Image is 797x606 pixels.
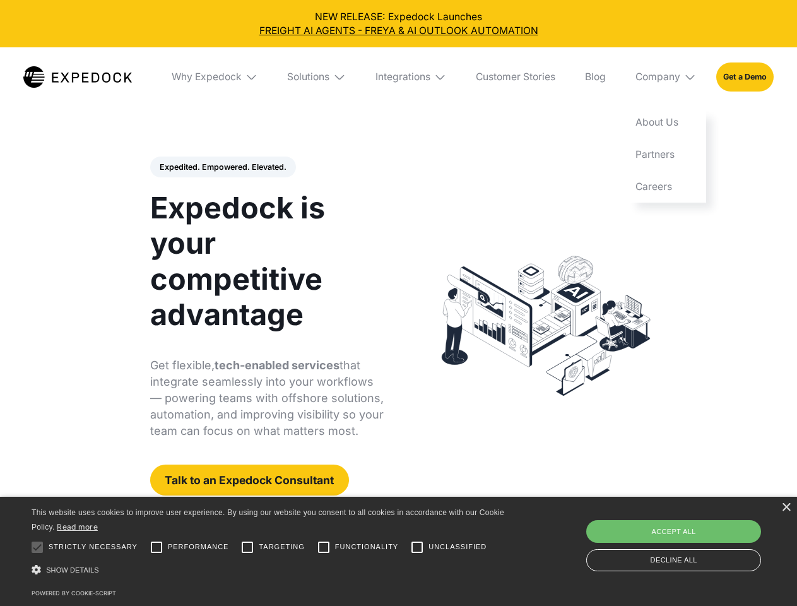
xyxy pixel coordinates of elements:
a: Talk to an Expedock Consultant [150,465,349,496]
span: Functionality [335,542,398,552]
div: Integrations [375,71,430,83]
div: Solutions [278,47,356,107]
div: Integrations [365,47,456,107]
p: Get flexible, that integrate seamlessly into your workflows — powering teams with offshore soluti... [150,357,384,439]
h1: Expedock is your competitive advantage [150,190,384,332]
span: Show details [46,566,99,574]
a: Read more [57,522,98,532]
div: Show details [32,562,509,579]
a: Blog [575,47,615,107]
a: Partners [625,139,706,171]
span: Targeting [259,542,304,552]
span: Strictly necessary [49,542,138,552]
div: Why Expedock [172,71,242,83]
span: Performance [168,542,229,552]
div: NEW RELEASE: Expedock Launches [10,10,788,38]
span: Unclassified [428,542,487,552]
a: Powered by cookie-script [32,590,116,597]
div: Why Expedock [162,47,268,107]
a: About Us [625,107,706,139]
span: This website uses cookies to improve user experience. By using our website you consent to all coo... [32,508,504,532]
a: Customer Stories [466,47,565,107]
div: Company [625,47,706,107]
strong: tech-enabled services [215,359,339,372]
iframe: Chat Widget [587,470,797,606]
nav: Company [625,107,706,203]
div: Solutions [287,71,329,83]
div: Company [635,71,680,83]
a: Get a Demo [716,62,774,91]
a: Careers [625,170,706,203]
a: FREIGHT AI AGENTS - FREYA & AI OUTLOOK AUTOMATION [10,24,788,38]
